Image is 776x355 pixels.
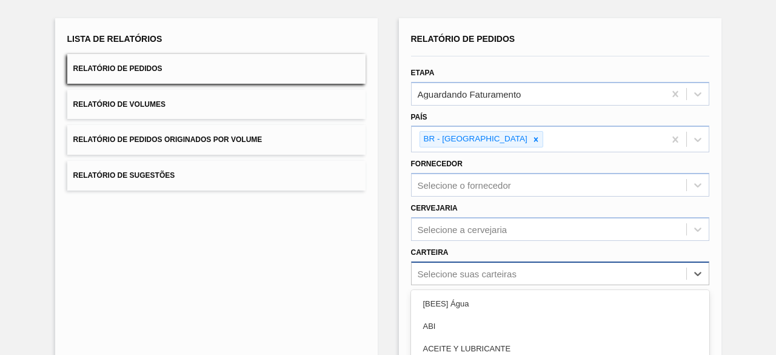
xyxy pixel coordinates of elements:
[73,64,162,73] span: Relatório de Pedidos
[67,125,366,155] button: Relatório de Pedidos Originados por Volume
[411,292,709,315] div: [BEES] Água
[73,100,166,109] span: Relatório de Volumes
[411,315,709,337] div: ABI
[411,34,515,44] span: Relatório de Pedidos
[411,204,458,212] label: Cervejaria
[67,54,366,84] button: Relatório de Pedidos
[411,248,449,257] label: Carteira
[73,171,175,180] span: Relatório de Sugestões
[418,180,511,191] div: Selecione o fornecedor
[418,89,521,99] div: Aguardando Faturamento
[67,90,366,120] button: Relatório de Volumes
[411,113,427,121] label: País
[67,34,162,44] span: Lista de Relatórios
[420,132,529,147] div: BR - [GEOGRAPHIC_DATA]
[67,161,366,191] button: Relatório de Sugestões
[418,224,507,234] div: Selecione a cervejaria
[73,135,263,144] span: Relatório de Pedidos Originados por Volume
[418,268,517,279] div: Selecione suas carteiras
[411,160,463,168] label: Fornecedor
[411,69,435,77] label: Etapa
